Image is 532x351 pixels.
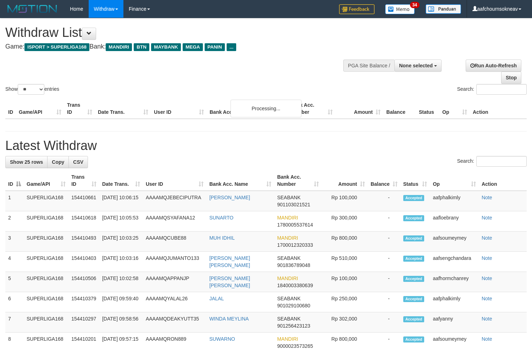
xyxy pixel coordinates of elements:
[426,4,461,14] img: panduan.png
[209,235,235,241] a: MUH IDHIL
[99,191,143,211] td: [DATE] 10:06:15
[24,191,68,211] td: SUPERLIGA168
[277,255,300,261] span: SEABANK
[336,99,383,119] th: Amount
[394,60,442,72] button: None selected
[482,336,492,342] a: Note
[24,171,68,191] th: Game/API: activate to sort column ascending
[277,235,298,241] span: MANDIRI
[95,99,151,119] th: Date Trans.
[5,84,59,95] label: Show entries
[209,275,250,288] a: [PERSON_NAME] [PERSON_NAME]
[5,139,527,153] h1: Latest Withdraw
[322,252,367,272] td: Rp 510,000
[403,215,425,221] span: Accepted
[482,215,492,221] a: Note
[143,272,206,292] td: AAAAMQAPPANJP
[5,272,24,292] td: 5
[68,312,99,333] td: 154410297
[322,312,367,333] td: Rp 302,000
[24,43,89,51] span: ISPORT > SUPERLIGA168
[99,232,143,252] td: [DATE] 10:03:25
[205,43,225,51] span: PANIN
[206,171,274,191] th: Bank Acc. Name: activate to sort column ascending
[322,232,367,252] td: Rp 800,000
[368,312,400,333] td: -
[482,235,492,241] a: Note
[99,292,143,312] td: [DATE] 09:59:40
[277,195,300,200] span: SEABANK
[288,99,336,119] th: Bank Acc. Number
[403,296,425,302] span: Accepted
[209,336,235,342] a: SUWARNO
[143,171,206,191] th: User ID: activate to sort column ascending
[403,256,425,262] span: Accepted
[482,275,492,281] a: Note
[277,242,313,248] span: Copy 1700012320333 to clipboard
[322,211,367,232] td: Rp 300,000
[368,292,400,312] td: -
[430,292,479,312] td: aafphalkimly
[5,292,24,312] td: 6
[5,191,24,211] td: 1
[322,171,367,191] th: Amount: activate to sort column ascending
[231,100,301,117] div: Processing...
[277,275,298,281] span: MANDIRI
[143,191,206,211] td: AAAAMQJEBECIPUTRA
[399,63,433,68] span: None selected
[403,235,425,241] span: Accepted
[339,4,375,14] img: Feedback.jpg
[430,191,479,211] td: aafphalkimly
[52,159,64,165] span: Copy
[5,4,59,14] img: MOTION_logo.png
[68,156,88,168] a: CSV
[277,303,310,308] span: Copy 901029100680 to clipboard
[277,316,300,322] span: SEABANK
[322,191,367,211] td: Rp 100,000
[143,252,206,272] td: AAAAMQJUMANTO133
[466,60,521,72] a: Run Auto-Refresh
[482,255,492,261] a: Note
[209,215,233,221] a: SUNARTO
[24,211,68,232] td: SUPERLIGA168
[183,43,203,51] span: MEGA
[5,252,24,272] td: 4
[16,99,64,119] th: Game/API
[277,202,310,207] span: Copy 901103021521 to clipboard
[383,99,416,119] th: Balance
[24,252,68,272] td: SUPERLIGA168
[207,99,288,119] th: Bank Acc. Name
[99,252,143,272] td: [DATE] 10:03:16
[24,272,68,292] td: SUPERLIGA168
[18,84,44,95] select: Showentries
[209,316,249,322] a: WINDA MEYLINA
[73,159,83,165] span: CSV
[106,43,132,51] span: MANDIRI
[10,159,43,165] span: Show 25 rows
[403,276,425,282] span: Accepted
[277,343,313,349] span: Copy 9000023573265 to clipboard
[277,262,310,268] span: Copy 901836789048 to clipboard
[68,191,99,211] td: 154410661
[416,99,439,119] th: Status
[151,99,207,119] th: User ID
[5,99,16,119] th: ID
[368,211,400,232] td: -
[470,99,527,119] th: Action
[479,171,527,191] th: Action
[24,232,68,252] td: SUPERLIGA168
[5,156,48,168] a: Show 25 rows
[143,232,206,252] td: AAAAMQCUBE88
[277,323,310,329] span: Copy 901256423123 to clipboard
[5,26,348,40] h1: Withdraw List
[476,156,527,167] input: Search:
[403,336,425,342] span: Accepted
[99,211,143,232] td: [DATE] 10:05:53
[368,191,400,211] td: -
[322,292,367,312] td: Rp 250,000
[47,156,69,168] a: Copy
[410,2,420,8] span: 34
[209,195,250,200] a: [PERSON_NAME]
[68,252,99,272] td: 154410403
[439,99,470,119] th: Op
